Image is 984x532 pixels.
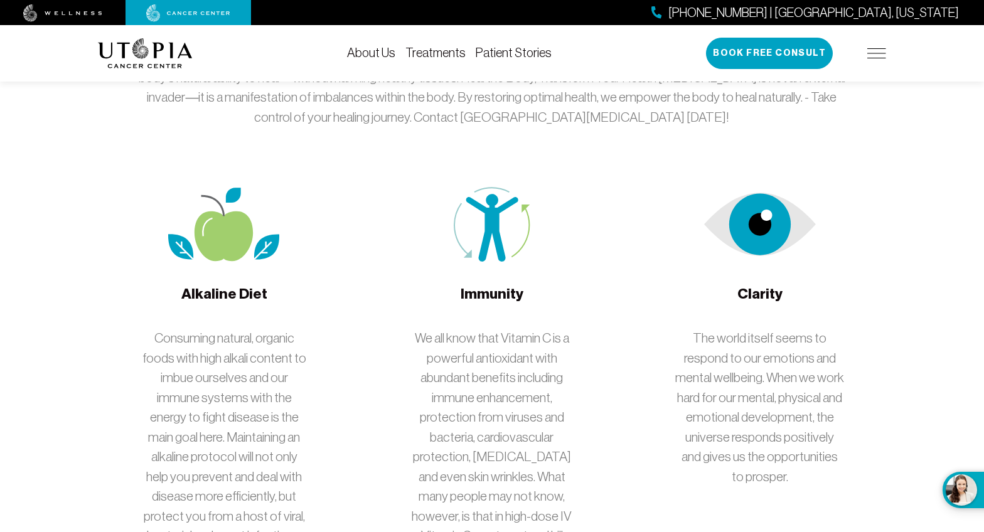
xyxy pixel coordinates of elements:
[651,4,959,22] a: [PHONE_NUMBER] | [GEOGRAPHIC_DATA], [US_STATE]
[867,48,886,58] img: icon-hamburger
[168,187,280,262] img: Alkaline Diet
[98,38,193,68] img: logo
[737,284,783,322] span: Clarity
[23,4,102,22] img: wellness
[476,46,552,60] a: Patient Stories
[347,46,395,60] a: About Us
[436,187,548,262] img: Immunity
[675,328,845,486] p: The world itself seems to respond to our emotions and mental wellbeing. When we work hard for our...
[706,38,833,69] button: Book Free Consult
[668,4,959,22] span: [PHONE_NUMBER] | [GEOGRAPHIC_DATA], [US_STATE]
[405,46,466,60] a: Treatments
[181,284,267,322] span: Alkaline Diet
[704,187,816,262] img: Clarity
[461,284,523,322] span: Immunity
[146,4,230,22] img: cancer center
